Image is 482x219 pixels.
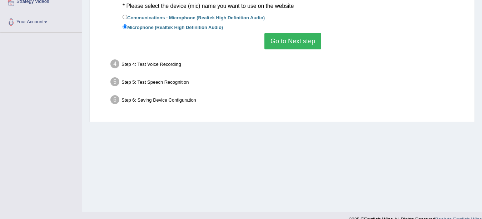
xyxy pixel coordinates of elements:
[123,15,127,19] input: Communications - Microphone (Realtek High Definition Audio)
[0,12,82,30] a: Your Account
[264,33,321,49] button: Go to Next step
[107,75,471,91] div: Step 5: Test Speech Recognition
[107,57,471,73] div: Step 4: Test Voice Recording
[123,23,223,31] label: Microphone (Realtek High Definition Audio)
[107,93,471,109] div: Step 6: Saving Device Configuration
[123,13,265,21] label: Communications - Microphone (Realtek High Definition Audio)
[123,3,294,9] small: * Please select the device (mic) name you want to use on the website
[123,24,127,29] input: Microphone (Realtek High Definition Audio)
